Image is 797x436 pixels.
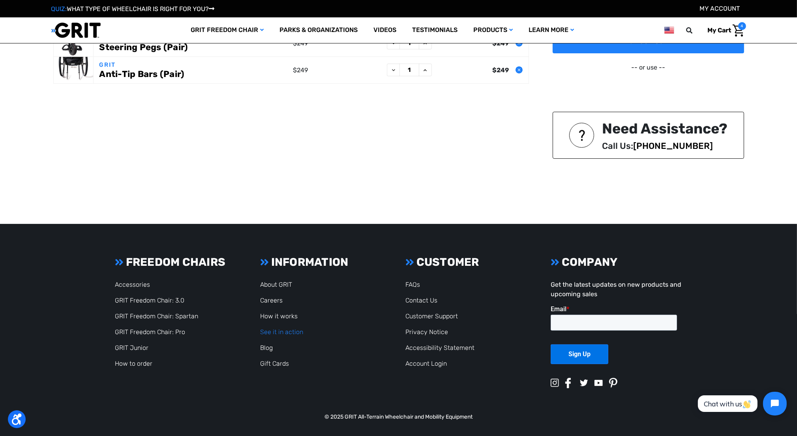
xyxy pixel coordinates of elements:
[260,344,273,351] a: Blog
[664,25,674,35] img: us.png
[366,17,404,43] a: Videos
[708,26,731,34] span: My Cart
[115,281,150,288] a: Accessories
[516,66,523,73] button: Remove Anti-Tip Bars (Pair) from cart
[260,297,283,304] a: Careers
[580,380,588,386] img: twitter
[399,64,419,77] input: Anti-Tip Bars (Pair)
[551,280,682,299] p: Get the latest updates on new products and upcoming sales
[111,413,687,421] p: © 2025 GRIT All-Terrain Wheelchair and Mobility Equipment
[700,5,740,12] a: Account
[115,328,185,336] a: GRIT Freedom Chair: Pro
[689,385,793,422] iframe: Tidio Chat
[405,312,458,320] a: Customer Support
[553,63,744,72] p: -- or use --
[293,66,308,74] span: $249
[99,60,289,70] p: GRIT
[115,256,246,269] h3: FREEDOM CHAIRS
[551,256,682,269] h3: COMPANY
[553,79,744,94] iframe: PayPal-paypal
[738,22,746,30] span: 4
[405,344,474,351] a: Accessibility Statement
[565,378,571,388] img: facebook
[260,328,303,336] a: See it in action
[260,281,292,288] a: About GRIT
[272,17,366,43] a: Parks & Organizations
[602,118,727,139] div: Need Assistance?
[493,66,509,74] strong: $249
[115,344,148,351] a: GRIT Junior
[404,17,465,43] a: Testimonials
[183,17,272,43] a: GRIT Freedom Chair
[521,17,582,43] a: Learn More
[51,5,215,13] a: QUIZ:WHAT TYPE OF WHEELCHAIR IS RIGHT FOR YOU?
[405,328,448,336] a: Privacy Notice
[594,380,603,386] img: youtube
[260,312,298,320] a: How it works
[609,378,617,388] img: pinterest
[260,256,391,269] h3: INFORMATION
[633,141,713,151] a: [PHONE_NUMBER]
[465,17,521,43] a: Products
[405,297,437,304] a: Contact Us
[51,22,101,38] img: GRIT All-Terrain Wheelchair and Mobility Equipment
[99,69,184,79] a: Anti-Tip Bars (Pair)
[51,5,67,13] span: QUIZ:
[405,256,536,269] h3: CUSTOMER
[569,123,594,148] img: NEED ASSISTANCE
[260,360,289,367] a: Gift Cards
[405,360,447,367] a: Account Login
[405,281,420,288] a: FAQs
[115,360,152,367] a: How to order
[293,39,308,47] span: $249
[493,39,509,47] strong: $249
[702,22,746,39] a: Cart with 4 items
[516,39,523,47] button: Remove Steering Pegs (Pair) from cart
[690,22,702,39] input: Search
[551,305,682,371] iframe: Form 0
[602,139,727,152] p: Call Us:
[99,42,188,53] a: Steering Pegs (Pair)
[115,297,184,304] a: GRIT Freedom Chair: 3.0
[551,379,559,387] img: instagram
[733,24,744,37] img: Cart
[115,312,198,320] a: GRIT Freedom Chair: Spartan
